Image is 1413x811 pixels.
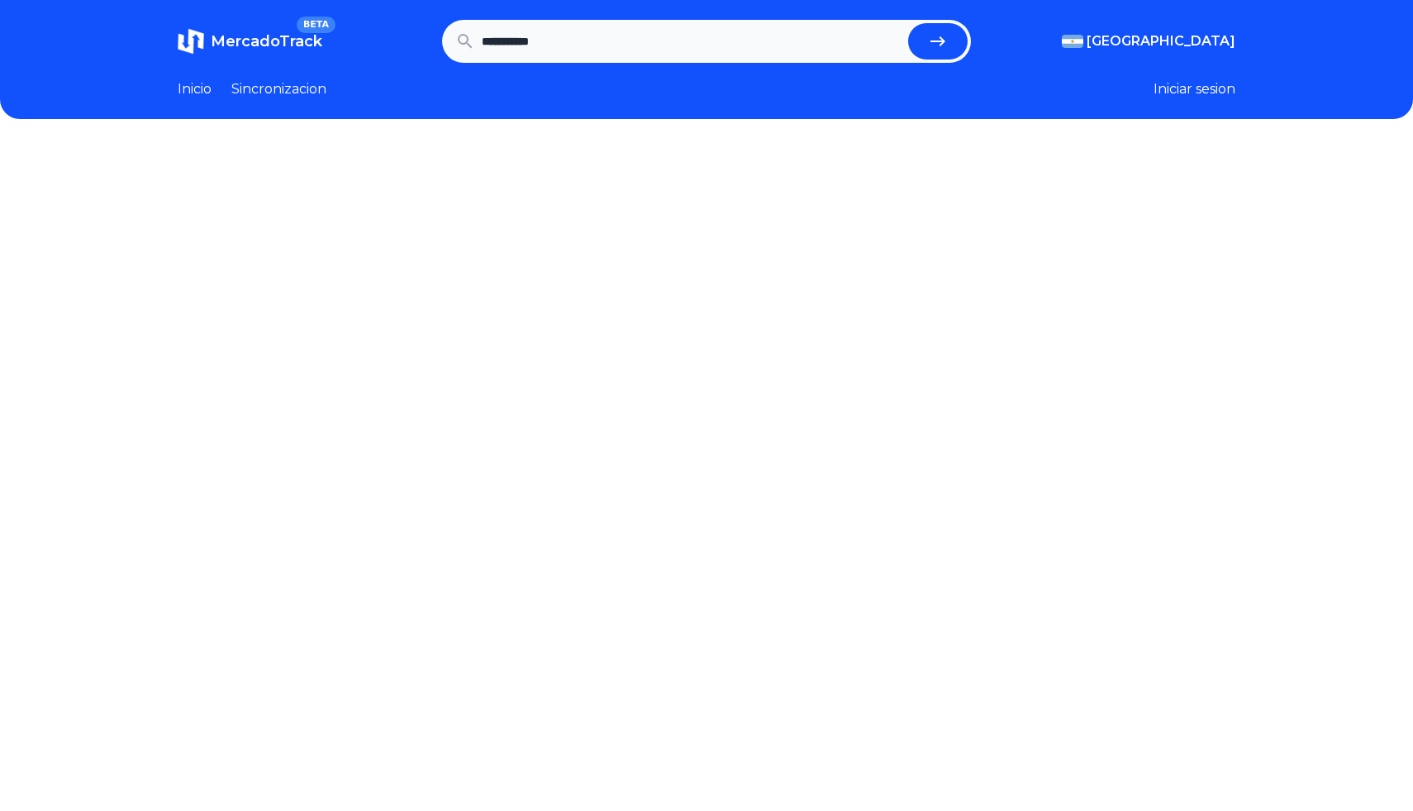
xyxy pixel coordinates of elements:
[1087,31,1235,51] span: [GEOGRAPHIC_DATA]
[1154,79,1235,99] button: Iniciar sesion
[1062,31,1235,51] button: [GEOGRAPHIC_DATA]
[297,17,335,33] span: BETA
[231,79,326,99] a: Sincronizacion
[178,79,212,99] a: Inicio
[211,32,322,50] span: MercadoTrack
[178,28,204,55] img: MercadoTrack
[1062,35,1083,48] img: Argentina
[178,28,322,55] a: MercadoTrackBETA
